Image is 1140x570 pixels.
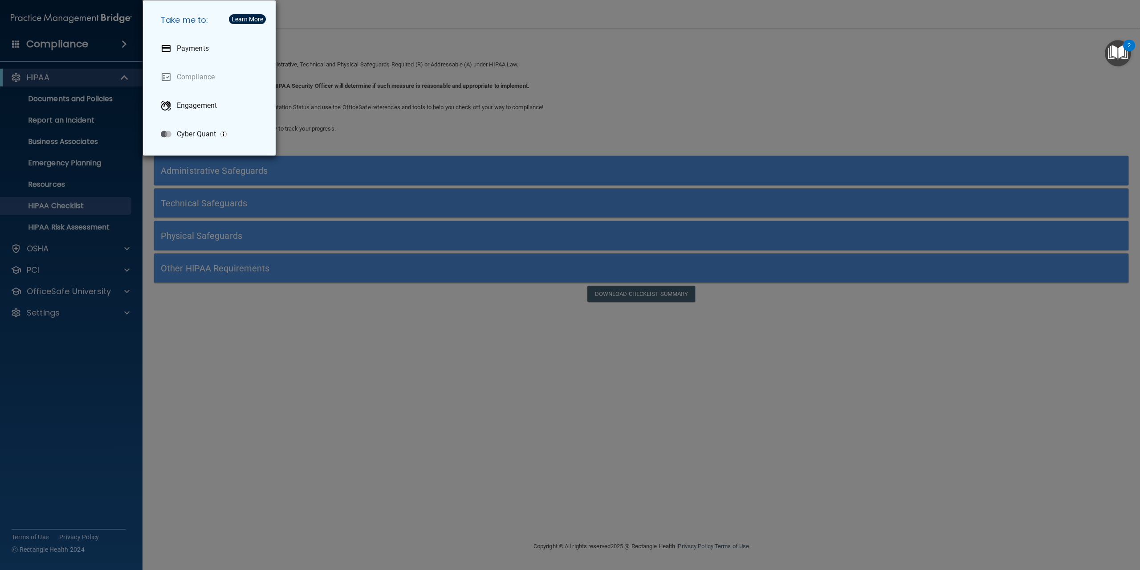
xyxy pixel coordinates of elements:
a: Payments [154,36,269,61]
a: Engagement [154,93,269,118]
a: Cyber Quant [154,122,269,147]
div: Learn More [232,16,263,22]
button: Open Resource Center, 2 new notifications [1105,40,1131,66]
a: Compliance [154,65,269,90]
p: Cyber Quant [177,130,216,139]
h5: Take me to: [154,8,269,33]
div: 2 [1128,45,1131,57]
p: Payments [177,44,209,53]
p: Engagement [177,101,217,110]
button: Learn More [229,14,266,24]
